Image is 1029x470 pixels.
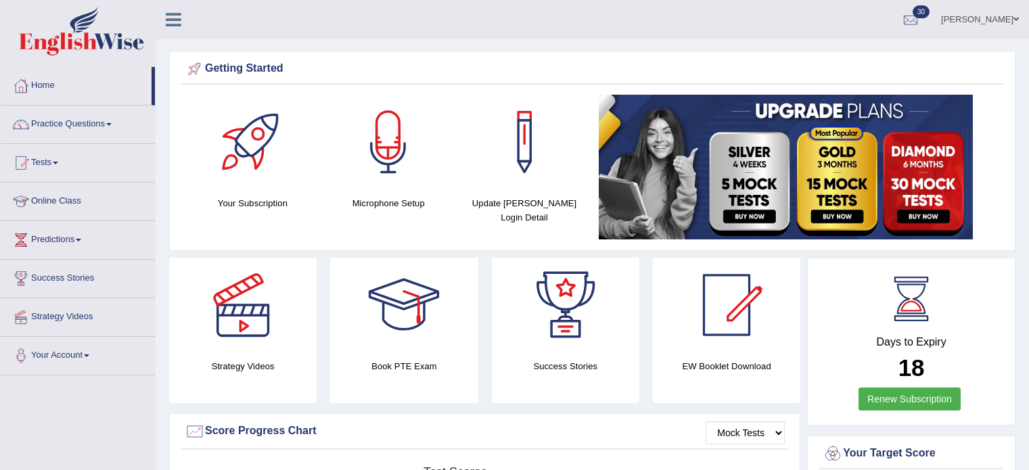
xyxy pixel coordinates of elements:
div: Getting Started [185,59,1000,79]
div: Score Progress Chart [185,421,785,442]
div: Your Target Score [823,444,1000,464]
a: Success Stories [1,260,155,293]
h4: EW Booklet Download [653,359,800,373]
a: Predictions [1,221,155,255]
a: Online Class [1,183,155,216]
a: Home [1,67,152,101]
a: Tests [1,144,155,178]
b: 18 [898,354,925,381]
h4: Days to Expiry [823,336,1000,348]
a: Renew Subscription [859,387,961,410]
a: Strategy Videos [1,298,155,332]
h4: Microphone Setup [327,196,450,210]
h4: Strategy Videos [169,359,317,373]
h4: Update [PERSON_NAME] Login Detail [463,196,586,225]
img: small5.jpg [599,95,973,239]
span: 30 [913,5,930,18]
h4: Your Subscription [191,196,314,210]
a: Practice Questions [1,105,155,139]
a: Your Account [1,337,155,371]
h4: Book PTE Exam [330,359,478,373]
h4: Success Stories [492,359,639,373]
